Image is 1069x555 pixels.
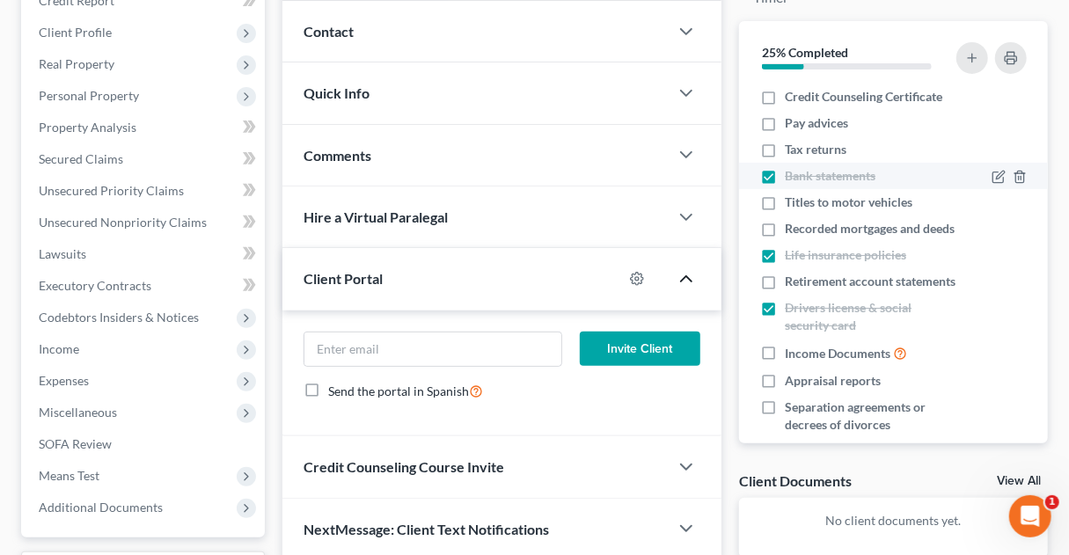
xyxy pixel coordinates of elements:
[39,183,184,198] span: Unsecured Priority Claims
[785,88,942,106] span: Credit Counseling Certificate
[785,220,955,237] span: Recorded mortgages and deeds
[39,500,163,515] span: Additional Documents
[753,512,1034,529] p: No client documents yet.
[785,194,912,211] span: Titles to motor vehicles
[304,208,448,225] span: Hire a Virtual Paralegal
[39,341,79,356] span: Income
[739,471,852,490] div: Client Documents
[580,332,700,367] button: Invite Client
[785,141,846,158] span: Tax returns
[39,468,99,483] span: Means Test
[25,143,265,175] a: Secured Claims
[304,84,370,101] span: Quick Info
[304,147,371,164] span: Comments
[39,405,117,420] span: Miscellaneous
[25,428,265,460] a: SOFA Review
[785,167,875,185] span: Bank statements
[304,23,354,40] span: Contact
[39,56,114,71] span: Real Property
[39,278,151,293] span: Executory Contracts
[785,273,956,290] span: Retirement account statements
[304,521,549,537] span: NextMessage: Client Text Notifications
[785,372,881,390] span: Appraisal reports
[25,207,265,238] a: Unsecured Nonpriority Claims
[25,270,265,302] a: Executory Contracts
[39,215,207,230] span: Unsecured Nonpriority Claims
[25,175,265,207] a: Unsecured Priority Claims
[328,383,469,398] span: Send the portal in Spanish
[785,398,956,434] span: Separation agreements or decrees of divorces
[304,270,383,287] span: Client Portal
[785,114,848,132] span: Pay advices
[39,120,136,135] span: Property Analysis
[304,458,504,475] span: Credit Counseling Course Invite
[39,25,112,40] span: Client Profile
[25,112,265,143] a: Property Analysis
[1045,495,1059,509] span: 1
[39,88,139,103] span: Personal Property
[997,475,1041,487] a: View All
[39,373,89,388] span: Expenses
[785,299,956,334] span: Drivers license & social security card
[25,238,265,270] a: Lawsuits
[762,45,848,60] strong: 25% Completed
[785,246,906,264] span: Life insurance policies
[39,151,123,166] span: Secured Claims
[39,436,112,451] span: SOFA Review
[785,345,890,362] span: Income Documents
[39,310,199,325] span: Codebtors Insiders & Notices
[304,332,561,366] input: Enter email
[1009,495,1051,537] iframe: Intercom live chat
[39,246,86,261] span: Lawsuits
